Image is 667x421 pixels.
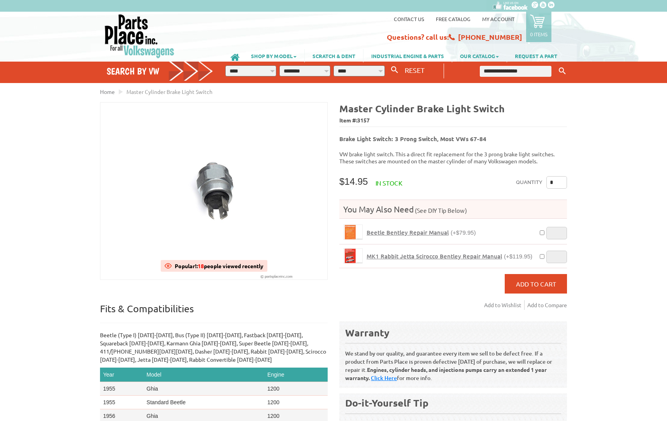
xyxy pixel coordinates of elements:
a: Free Catalog [436,16,470,22]
img: Master Cylinder Brake Light Switch [100,103,327,279]
a: 0 items [526,12,551,42]
a: SHOP BY MODEL [243,49,304,62]
td: Standard Beetle [144,396,264,409]
a: Add to Compare [527,300,567,310]
a: SCRATCH & DENT [305,49,363,62]
a: REQUEST A PART [507,49,565,62]
span: Master Cylinder Brake Light Switch [126,88,212,95]
label: Quantity [516,176,542,189]
th: Engine [264,368,328,382]
td: 1955 [100,396,144,409]
p: Beetle (Type I) [DATE]-[DATE], Bus (Type II) [DATE]-[DATE], Fastback [DATE]-[DATE], Squareback [D... [100,331,328,364]
span: In stock [376,179,402,187]
img: Parts Place Inc! [104,14,175,58]
a: MK1 Rabbit Jetta Scirocco Bentley Repair Manual [343,248,363,264]
h4: You May Also Need [339,204,567,214]
button: Keyword Search [556,65,568,78]
a: My Account [482,16,514,22]
p: VW brake light switch. This a direct fit replacement for the 3 prong brake light switches. These ... [339,150,567,165]
img: Beetle Bentley Repair Manual [344,225,362,239]
td: 1200 [264,382,328,396]
span: Item #: [339,115,567,126]
p: Fits & Compatibilities [100,302,328,323]
button: Search By VW... [388,64,401,76]
span: (+$119.95) [504,253,532,260]
th: Year [100,368,144,382]
span: (See DIY Tip Below) [414,207,467,214]
b: Brake Light Switch: 3 Prong Switch, Most VWs 67-84 [339,135,486,143]
a: MK1 Rabbit Jetta Scirocco Bentley Repair Manual(+$119.95) [367,253,532,260]
b: Master Cylinder Brake Light Switch [339,102,505,115]
button: Add to Cart [505,274,567,294]
a: OUR CATALOG [452,49,507,62]
b: Engines, cylinder heads, and injections pumps carry an extended 1 year warranty. [345,366,547,381]
span: $14.95 [339,176,368,187]
div: Warranty [345,326,561,339]
b: Do-it-Yourself Tip [345,396,428,409]
p: We stand by our quality, and guarantee every item we sell to be defect free. If a product from Pa... [345,343,561,382]
span: MK1 Rabbit Jetta Scirocco Bentley Repair Manual [367,252,502,260]
a: INDUSTRIAL ENGINE & PARTS [363,49,452,62]
td: Ghia [144,382,264,396]
span: RESET [405,66,425,74]
td: 1955 [100,382,144,396]
p: 0 items [530,31,548,37]
a: Add to Wishlist [484,300,525,310]
h4: Search by VW [107,65,213,77]
a: Click Here [371,374,397,382]
span: (+$79.95) [451,229,476,236]
span: 3157 [357,117,370,124]
th: Model [144,368,264,382]
td: 1200 [264,396,328,409]
img: MK1 Rabbit Jetta Scirocco Bentley Repair Manual [344,249,362,263]
span: Add to Cart [516,280,556,288]
span: Beetle Bentley Repair Manual [367,228,449,236]
a: Beetle Bentley Repair Manual(+$79.95) [367,229,476,236]
a: Beetle Bentley Repair Manual [343,225,363,240]
a: Contact us [394,16,424,22]
a: Home [100,88,115,95]
button: RESET [402,64,428,76]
